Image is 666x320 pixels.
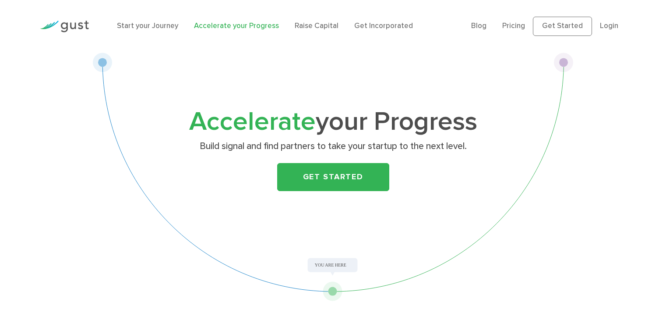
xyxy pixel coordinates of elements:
p: Build signal and find partners to take your startup to the next level. [163,140,503,153]
h1: your Progress [160,110,506,134]
a: Raise Capital [295,21,338,30]
a: Get Started [277,163,389,191]
a: Login [600,21,618,30]
a: Start your Journey [117,21,178,30]
span: Accelerate [189,106,316,137]
a: Get Incorporated [354,21,413,30]
a: Accelerate your Progress [194,21,279,30]
a: Pricing [502,21,525,30]
a: Blog [471,21,486,30]
a: Get Started [533,17,592,36]
img: Gust Logo [40,21,89,32]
